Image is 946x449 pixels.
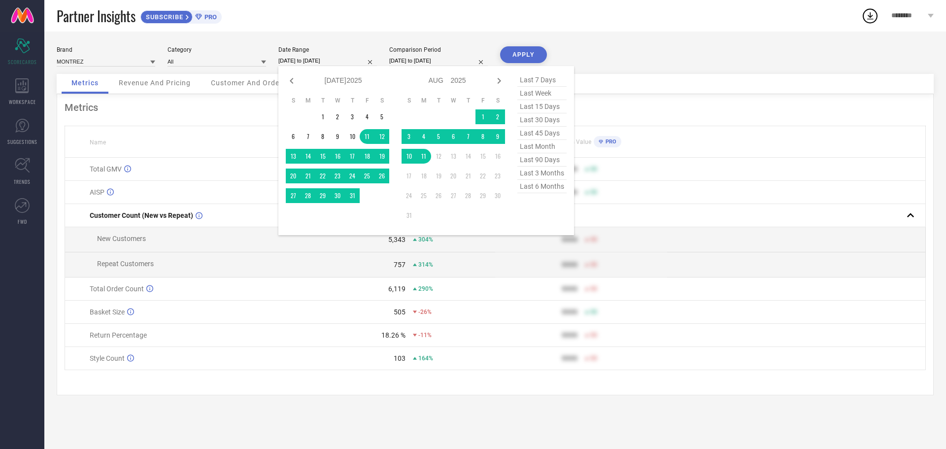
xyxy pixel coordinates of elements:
td: Mon Jul 28 2025 [301,188,315,203]
span: Return Percentage [90,331,147,339]
td: Sun Aug 24 2025 [402,188,416,203]
td: Sat Aug 23 2025 [490,169,505,183]
td: Sat Aug 02 2025 [490,109,505,124]
input: Select comparison period [389,56,488,66]
th: Wednesday [446,97,461,104]
th: Thursday [345,97,360,104]
div: Category [168,46,266,53]
td: Thu Aug 14 2025 [461,149,475,164]
td: Wed Jul 23 2025 [330,169,345,183]
span: SCORECARDS [8,58,37,66]
td: Sat Aug 09 2025 [490,129,505,144]
span: -26% [418,309,432,315]
div: 9999 [562,354,577,362]
td: Thu Jul 24 2025 [345,169,360,183]
div: Date Range [278,46,377,53]
th: Wednesday [330,97,345,104]
td: Wed Aug 13 2025 [446,149,461,164]
td: Fri Jul 04 2025 [360,109,374,124]
span: Name [90,139,106,146]
span: 290% [418,285,433,292]
td: Sat Jul 19 2025 [374,149,389,164]
td: Mon Jul 07 2025 [301,129,315,144]
th: Tuesday [315,97,330,104]
div: 5,343 [388,236,405,243]
span: TRENDS [14,178,31,185]
div: Previous month [286,75,298,87]
span: 304% [418,236,433,243]
span: -11% [418,332,432,339]
div: 505 [394,308,405,316]
span: 50 [590,285,597,292]
span: last 3 months [517,167,567,180]
td: Mon Jul 21 2025 [301,169,315,183]
div: 757 [394,261,405,269]
span: 50 [590,189,597,196]
td: Thu Jul 03 2025 [345,109,360,124]
td: Fri Jul 11 2025 [360,129,374,144]
a: SUBSCRIBEPRO [140,8,222,24]
td: Tue Jul 15 2025 [315,149,330,164]
span: FWD [18,218,27,225]
td: Fri Jul 18 2025 [360,149,374,164]
td: Tue Aug 19 2025 [431,169,446,183]
td: Sun Aug 31 2025 [402,208,416,223]
div: 6,119 [388,285,405,293]
td: Sun Aug 17 2025 [402,169,416,183]
td: Wed Aug 06 2025 [446,129,461,144]
td: Sat Aug 30 2025 [490,188,505,203]
td: Wed Jul 02 2025 [330,109,345,124]
span: AISP [90,188,104,196]
div: Brand [57,46,155,53]
span: Total GMV [90,165,122,173]
span: last 45 days [517,127,567,140]
div: 9999 [562,261,577,269]
span: Basket Size [90,308,125,316]
div: Next month [493,75,505,87]
td: Fri Aug 15 2025 [475,149,490,164]
th: Monday [301,97,315,104]
td: Thu Jul 31 2025 [345,188,360,203]
div: 103 [394,354,405,362]
span: 50 [590,309,597,315]
td: Thu Aug 28 2025 [461,188,475,203]
td: Tue Jul 08 2025 [315,129,330,144]
td: Tue Aug 12 2025 [431,149,446,164]
span: last 30 days [517,113,567,127]
td: Tue Jul 29 2025 [315,188,330,203]
td: Wed Aug 20 2025 [446,169,461,183]
td: Wed Jul 09 2025 [330,129,345,144]
span: Repeat Customers [97,260,154,268]
th: Tuesday [431,97,446,104]
span: 50 [590,332,597,339]
td: Thu Jul 10 2025 [345,129,360,144]
span: Customer And Orders [211,79,286,87]
th: Friday [360,97,374,104]
span: Total Order Count [90,285,144,293]
td: Fri Aug 22 2025 [475,169,490,183]
td: Thu Aug 21 2025 [461,169,475,183]
td: Mon Aug 04 2025 [416,129,431,144]
span: Revenue And Pricing [119,79,191,87]
td: Tue Aug 26 2025 [431,188,446,203]
span: PRO [603,138,616,145]
td: Sat Jul 26 2025 [374,169,389,183]
span: last week [517,87,567,100]
td: Thu Jul 17 2025 [345,149,360,164]
span: 164% [418,355,433,362]
td: Wed Aug 27 2025 [446,188,461,203]
span: last 6 months [517,180,567,193]
td: Sat Jul 05 2025 [374,109,389,124]
td: Sat Jul 12 2025 [374,129,389,144]
td: Wed Jul 30 2025 [330,188,345,203]
td: Mon Aug 11 2025 [416,149,431,164]
td: Wed Jul 16 2025 [330,149,345,164]
div: Metrics [65,102,926,113]
div: 9999 [562,285,577,293]
th: Saturday [490,97,505,104]
div: 9999 [562,236,577,243]
span: Customer Count (New vs Repeat) [90,211,193,219]
span: Style Count [90,354,125,362]
span: 314% [418,261,433,268]
span: SUBSCRIBE [141,13,186,21]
